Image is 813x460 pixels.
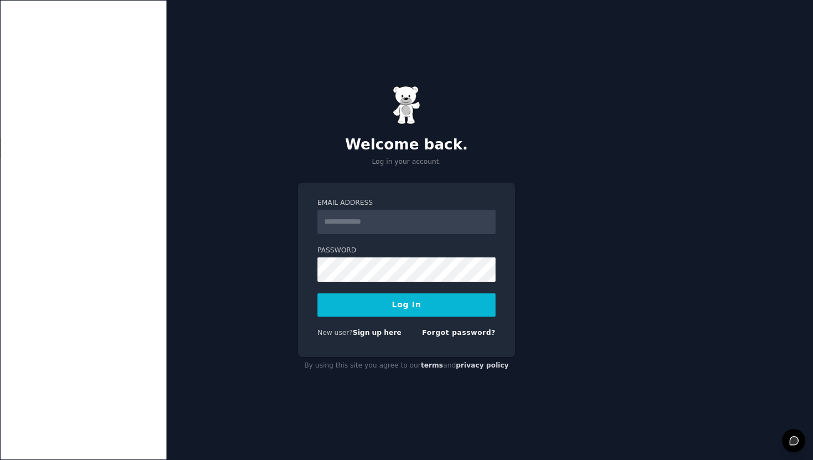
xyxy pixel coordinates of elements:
span: New user? [317,329,353,337]
a: privacy policy [456,361,509,369]
a: terms [421,361,443,369]
div: By using this site you agree to our and [298,357,515,375]
label: Email Address [317,198,496,208]
button: Log In [317,293,496,317]
p: Log in your account. [298,157,515,167]
a: Forgot password? [422,329,496,337]
a: Sign up here [353,329,402,337]
label: Password [317,246,496,256]
img: Gummy Bear [393,86,420,125]
h2: Welcome back. [298,136,515,154]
